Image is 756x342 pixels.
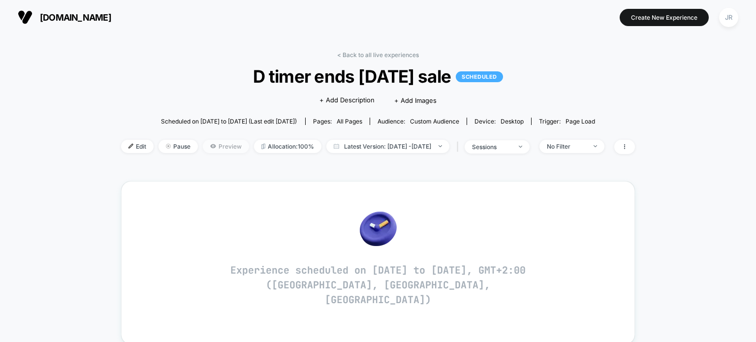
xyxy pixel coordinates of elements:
img: rebalance [261,144,265,149]
img: end [166,144,171,149]
span: Page Load [566,118,595,125]
button: Create New Experience [620,9,709,26]
span: Pause [158,140,198,153]
div: Audience: [378,118,459,125]
div: Trigger: [539,118,595,125]
span: Custom Audience [410,118,459,125]
img: end [594,145,597,147]
a: < Back to all live experiences [337,51,419,59]
div: JR [719,8,738,27]
span: all pages [337,118,362,125]
img: end [439,145,442,147]
span: Scheduled on [DATE] to [DATE] (Last edit [DATE]) [161,118,297,125]
span: Edit [121,140,154,153]
img: Visually logo [18,10,32,25]
span: + Add Description [319,95,375,105]
button: JR [716,7,741,28]
span: Latest Version: [DATE] - [DATE] [326,140,449,153]
span: | [454,140,465,154]
span: desktop [501,118,524,125]
span: + Add Images [394,96,437,104]
span: Allocation: 100% [254,140,321,153]
button: [DOMAIN_NAME] [15,9,114,25]
div: Pages: [313,118,362,125]
img: end [519,146,522,148]
span: Device: [467,118,531,125]
img: calendar [334,144,339,149]
p: Experience scheduled on [DATE] to [DATE], GMT+2:00 ([GEOGRAPHIC_DATA], [GEOGRAPHIC_DATA], [GEOGRA... [230,263,526,307]
img: no_data [360,212,397,246]
div: sessions [472,143,511,151]
div: No Filter [547,143,586,150]
span: [DOMAIN_NAME] [40,12,111,23]
img: edit [128,144,133,149]
span: D timer ends [DATE] sale [147,66,609,87]
span: Preview [203,140,249,153]
p: SCHEDULED [456,71,503,82]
